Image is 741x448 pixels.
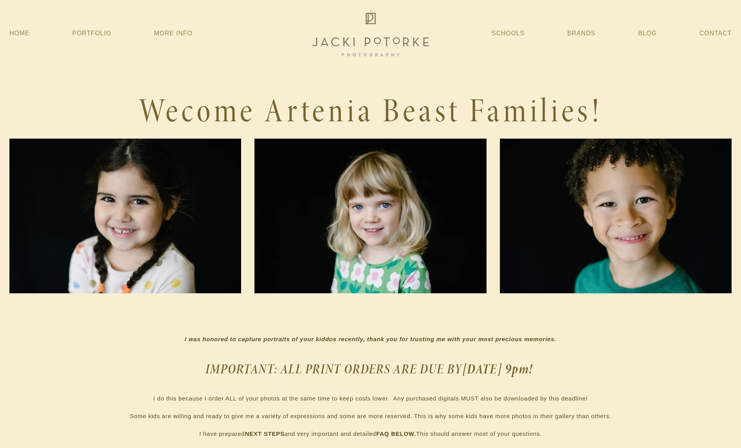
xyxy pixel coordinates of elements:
p: I do this because I order ALL of your photos at the same time to keep costs lower. Any purchased ... [9,393,732,404]
a: More Info [154,26,192,40]
a: Blog [638,26,657,40]
strong: FAQ BELOW. [376,430,416,437]
p: Some kids are willing and ready to give me a variety of expressions and some are more reserved. T... [9,410,732,422]
strong: NEXT STEPS [245,430,285,437]
a: Schools [492,26,525,40]
h2: IMPORTANT: ALL PRINT ORDERS ARE DUE BY [9,357,732,381]
a: Brands [567,26,595,40]
em: I was honored to capture portraits of your kiddos recently, thank you for trusting me with your m... [185,336,556,342]
a: Home [9,26,29,40]
a: Portfolio [72,30,111,37]
h1: Wecome Artenia Beast Families! [9,90,732,132]
strong: [DATE] 9pm! [462,360,533,378]
img: Jacki Potorke Sacramento Family Photographer [308,8,434,59]
p: I have prepared and very important and detailed This should answer most of your questions. [9,428,732,440]
a: Contact [699,26,732,40]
